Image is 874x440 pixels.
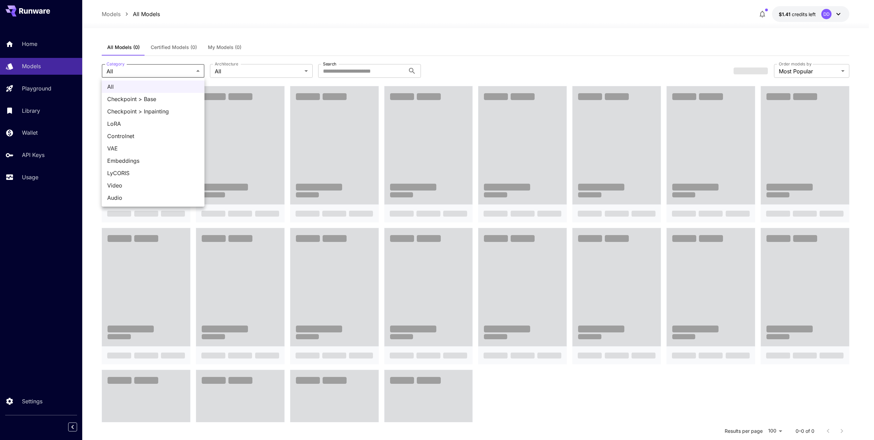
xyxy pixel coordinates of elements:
[107,181,199,190] span: Video
[107,83,199,91] span: All
[107,132,199,140] span: Controlnet
[107,144,199,152] span: VAE
[107,169,199,177] span: LyCORIS
[107,107,199,115] span: Checkpoint > Inpainting
[107,95,199,103] span: Checkpoint > Base
[107,120,199,128] span: LoRA
[107,194,199,202] span: Audio
[107,157,199,165] span: Embeddings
